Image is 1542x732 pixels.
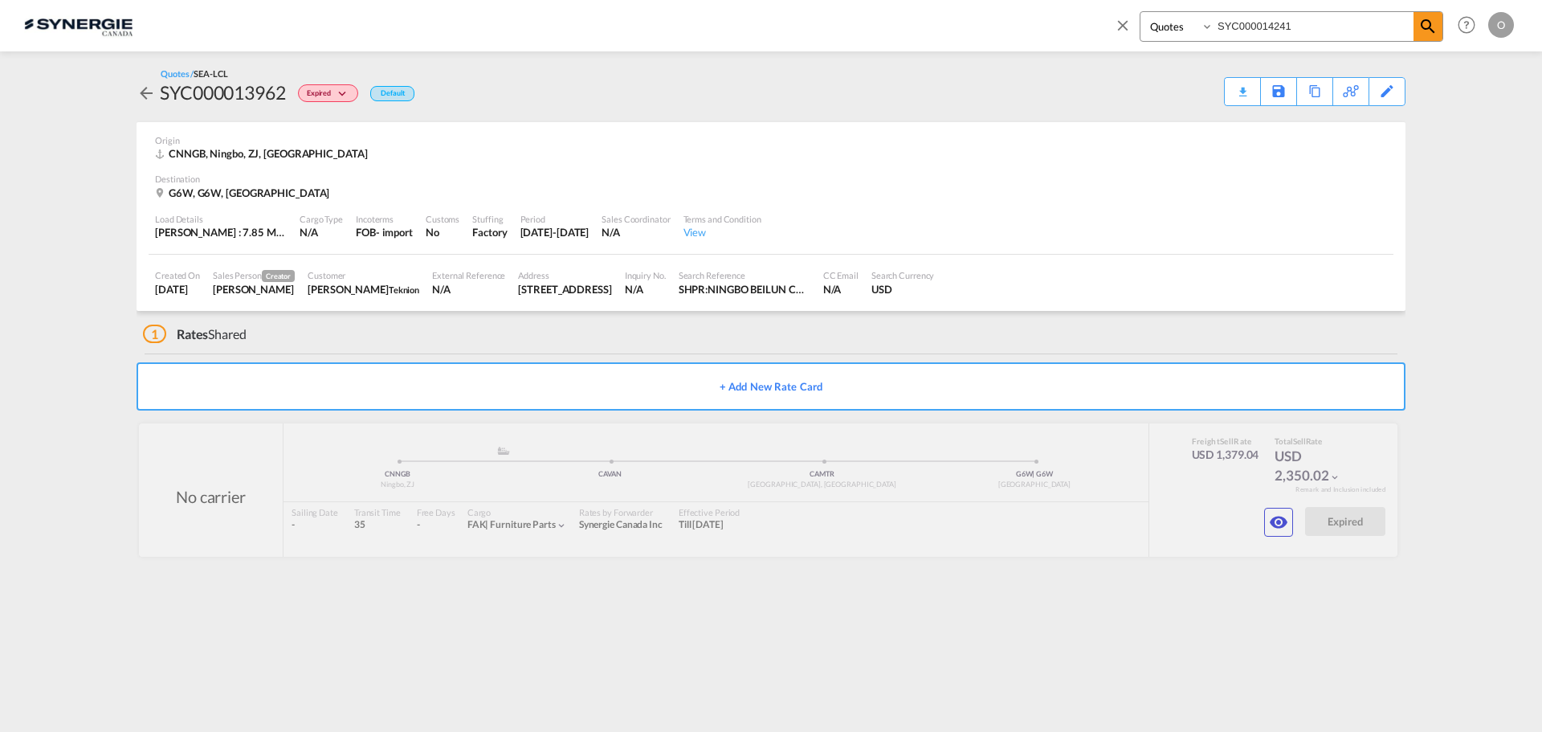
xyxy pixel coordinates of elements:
[518,269,611,281] div: Address
[177,326,209,341] span: Rates
[143,325,166,343] span: 1
[1418,17,1438,36] md-icon: icon-magnify
[356,225,376,239] div: FOB
[155,213,287,225] div: Load Details
[137,80,160,105] div: icon-arrow-left
[1114,11,1140,50] span: icon-close
[286,80,362,105] div: Change Status Here
[155,146,371,161] div: CNNGB, Ningbo, ZJ, Europe
[1233,78,1252,92] div: Quote PDF is not available at this time
[356,213,413,225] div: Incoterms
[1214,12,1413,40] input: Enter Quotation Number
[300,213,343,225] div: Cargo Type
[335,90,354,99] md-icon: icon-chevron-down
[1264,508,1293,537] button: icon-eye
[472,213,507,225] div: Stuffing
[155,225,287,239] div: [PERSON_NAME] : 7.85 MT | Volumetric Wt : 17.68 CBM | Chargeable Wt : 17.68 W/M
[520,225,589,239] div: 31 Aug 2025
[194,68,227,79] span: SEA-LCL
[683,225,761,239] div: View
[472,225,507,239] div: Factory Stuffing
[143,325,247,343] div: Shared
[1233,80,1252,92] md-icon: icon-download
[213,269,295,282] div: Sales Person
[160,80,286,105] div: SYC000013962
[823,269,859,281] div: CC Email
[518,282,611,296] div: 975 Rue des Calfats, Porte/Door 47, Lévis, QC, G6Y 9E8
[24,7,133,43] img: 1f56c880d42311ef80fc7dca854c8e59.png
[432,269,505,281] div: External Reference
[432,282,505,296] div: N/A
[602,225,670,239] div: N/A
[625,282,666,296] div: N/A
[308,269,419,281] div: Customer
[426,213,459,225] div: Customs
[307,88,335,104] span: Expired
[1488,12,1514,38] div: O
[155,173,1387,185] div: Destination
[300,225,343,239] div: N/A
[1413,12,1442,41] span: icon-magnify
[520,213,589,225] div: Period
[683,213,761,225] div: Terms and Condition
[370,86,414,101] div: Default
[376,225,413,239] div: - import
[1269,513,1288,532] md-icon: icon-eye
[871,269,935,281] div: Search Currency
[155,186,333,200] div: G6W, G6W, Canada
[1453,11,1480,39] span: Help
[625,269,666,281] div: Inquiry No.
[1261,78,1296,105] div: Save As Template
[155,282,200,296] div: 11 Aug 2025
[213,282,295,296] div: Karen Mercier
[155,269,200,281] div: Created On
[169,147,367,160] span: CNNGB, Ningbo, ZJ, [GEOGRAPHIC_DATA]
[389,284,419,295] span: Teknion
[137,362,1405,411] button: + Add New Rate Card
[602,213,670,225] div: Sales Coordinator
[679,282,810,296] div: SHPR:NINGBO BEILUN CNEE:TEKNION PO#DWS0765 DWV2665 DWQ1397 DWQ1393 DWV2653 DWC1439 DWV2650 DWV266...
[1453,11,1488,40] div: Help
[823,282,859,296] div: N/A
[1114,16,1132,34] md-icon: icon-close
[155,134,1387,146] div: Origin
[137,84,156,103] md-icon: icon-arrow-left
[308,282,419,296] div: Charles-Olivier Thibault
[426,225,459,239] div: No
[679,269,810,281] div: Search Reference
[161,67,228,80] div: Quotes /SEA-LCL
[298,84,358,102] div: Change Status Here
[871,282,935,296] div: USD
[262,270,295,282] span: Creator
